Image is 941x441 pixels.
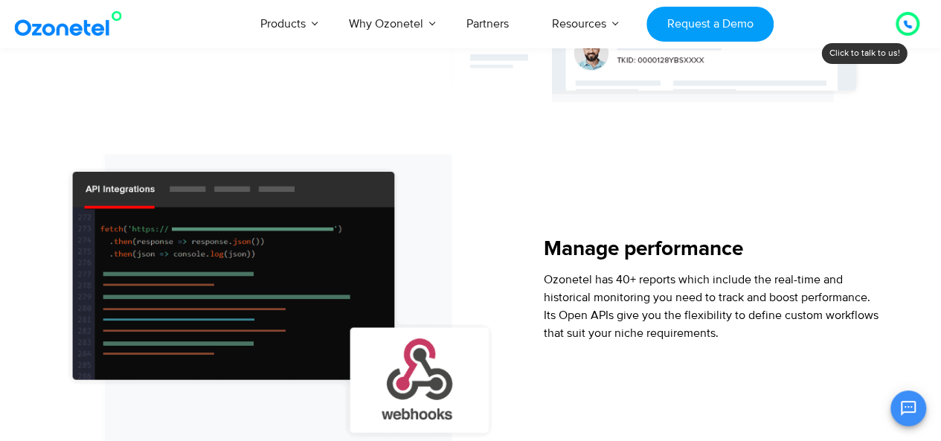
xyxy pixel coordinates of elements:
h5: Manage performance [543,238,881,259]
button: Open chat [890,390,926,426]
span: Ozonetel has 40+ reports which include the real-time and historical monitoring you need to track ... [543,271,878,340]
a: Request a Demo [646,7,774,42]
